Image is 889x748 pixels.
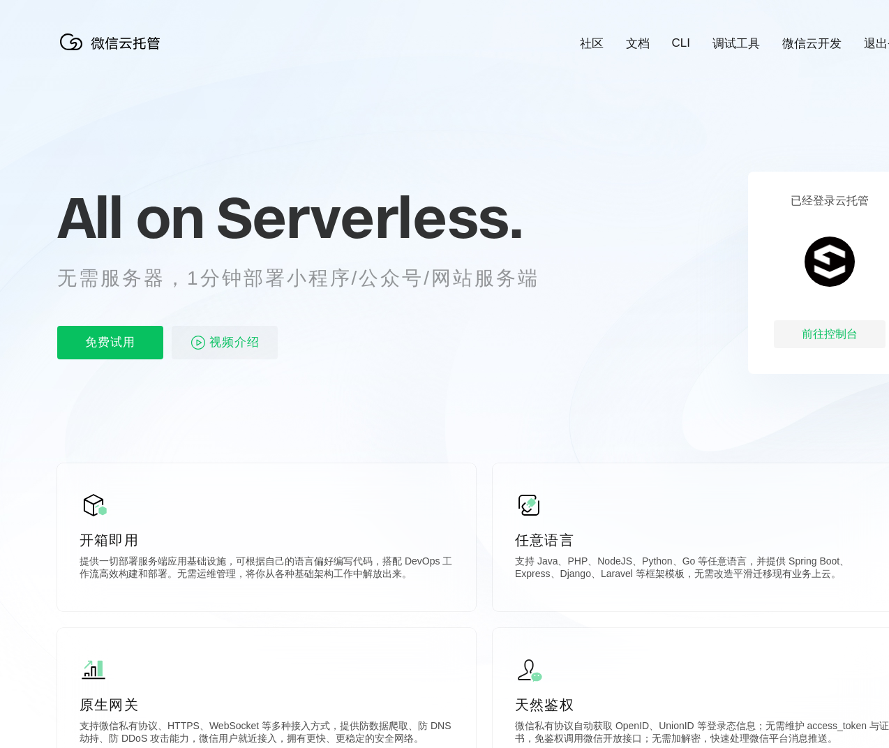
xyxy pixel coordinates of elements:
a: CLI [672,36,690,50]
img: 微信云托管 [57,28,169,56]
p: 原生网关 [80,695,454,715]
p: 已经登录云托管 [791,194,869,209]
p: 提供一切部署服务端应用基础设施，可根据自己的语言偏好编写代码，搭配 DevOps 工作流高效构建和部署。无需运维管理，将你从各种基础架构工作中解放出来。 [80,555,454,583]
div: 前往控制台 [774,320,886,348]
a: 调试工具 [712,36,760,52]
a: 社区 [580,36,604,52]
p: 微信私有协议自动获取 OpenID、UnionID 等登录态信息；无需维护 access_token 与证书，免鉴权调用微信开放接口；无需加解密，快速处理微信平台消息推送。 [515,720,889,748]
span: All on [57,182,203,252]
a: 微信云开发 [782,36,842,52]
span: 视频介绍 [209,326,260,359]
p: 开箱即用 [80,530,454,550]
img: video_play.svg [190,334,207,351]
p: 天然鉴权 [515,695,889,715]
a: 微信云托管 [57,46,169,58]
a: 文档 [626,36,650,52]
span: Serverless. [216,182,523,252]
p: 免费试用 [57,326,163,359]
p: 支持 Java、PHP、NodeJS、Python、Go 等任意语言，并提供 Spring Boot、Express、Django、Laravel 等框架模板，无需改造平滑迁移现有业务上云。 [515,555,889,583]
p: 任意语言 [515,530,889,550]
p: 无需服务器，1分钟部署小程序/公众号/网站服务端 [57,264,565,292]
p: 支持微信私有协议、HTTPS、WebSocket 等多种接入方式，提供防数据爬取、防 DNS 劫持、防 DDoS 攻击能力，微信用户就近接入，拥有更快、更稳定的安全网络。 [80,720,454,748]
